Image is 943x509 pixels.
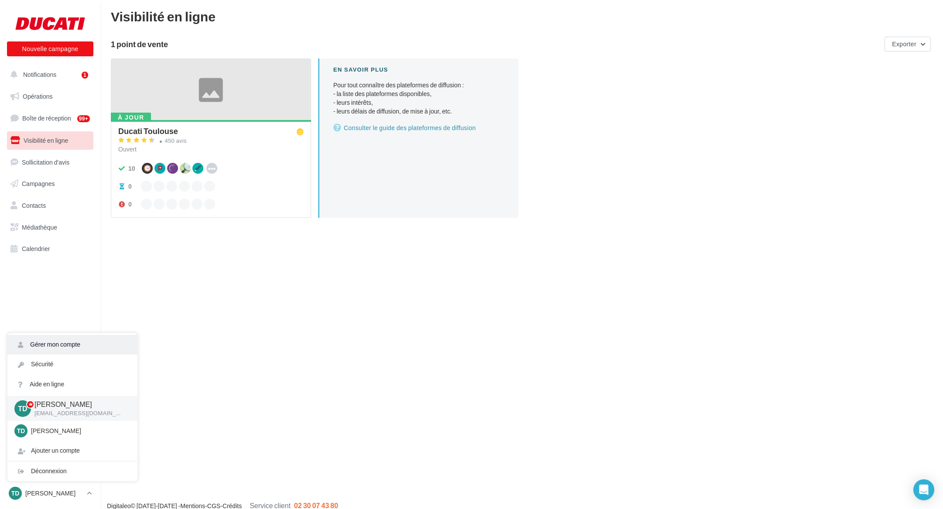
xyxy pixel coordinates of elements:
span: Opérations [23,93,52,100]
span: TD [17,426,25,435]
li: - leurs délais de diffusion, de mise à jour, etc. [333,107,504,116]
p: [EMAIL_ADDRESS][DOMAIN_NAME] [34,409,123,417]
div: 10 [128,164,135,173]
a: Sollicitation d'avis [5,153,95,172]
div: 0 [128,200,132,209]
a: Contacts [5,196,95,215]
p: Pour tout connaître des plateformes de diffusion : [333,81,504,116]
span: TD [18,403,27,413]
button: Exporter [885,37,931,52]
span: Ouvert [118,145,137,153]
p: [PERSON_NAME] [31,426,127,435]
span: Boîte de réception [22,114,71,122]
a: Consulter le guide des plateformes de diffusion [333,123,504,133]
span: Sollicitation d'avis [22,158,69,165]
a: TD [PERSON_NAME] [7,485,93,502]
span: Campagnes [22,180,55,187]
p: [PERSON_NAME] [34,399,123,409]
div: 450 avis [165,138,187,144]
li: - leurs intérêts, [333,98,504,107]
li: - la liste des plateformes disponibles, [333,89,504,98]
a: Aide en ligne [7,375,137,394]
button: Notifications 1 [5,65,92,84]
span: TD [11,489,20,498]
div: Déconnexion [7,461,137,481]
div: Ducati Toulouse [118,127,178,135]
p: [PERSON_NAME] [25,489,83,498]
span: Exporter [892,40,916,48]
a: Calendrier [5,240,95,258]
a: 450 avis [118,136,304,147]
a: Gérer mon compte [7,335,137,354]
div: À jour [111,113,151,122]
div: 0 [128,182,132,191]
div: Ajouter un compte [7,441,137,461]
div: 1 [82,72,88,79]
span: Visibilité en ligne [24,137,68,144]
a: Visibilité en ligne [5,131,95,150]
a: Opérations [5,87,95,106]
a: Sécurité [7,354,137,374]
button: Nouvelle campagne [7,41,93,56]
span: Notifications [23,71,56,78]
a: Médiathèque [5,218,95,237]
div: 99+ [77,115,90,122]
div: 1 point de vente [111,40,881,48]
span: Médiathèque [22,224,57,231]
span: Calendrier [22,245,50,252]
a: Campagnes [5,175,95,193]
a: Boîte de réception99+ [5,109,95,127]
span: Contacts [22,202,46,209]
div: En savoir plus [333,65,504,74]
div: Visibilité en ligne [111,10,933,23]
div: Open Intercom Messenger [913,479,934,500]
